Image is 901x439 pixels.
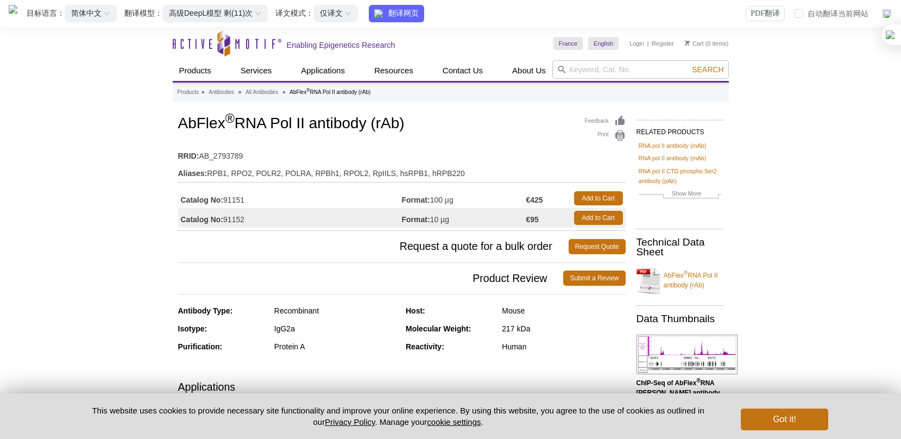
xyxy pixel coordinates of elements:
[368,60,420,81] a: Resources
[685,40,690,46] img: Your Cart
[637,379,720,406] b: ChIP-Seq of AbFlex RNA [PERSON_NAME] antibody (rAb).
[574,211,623,225] a: Add to Cart
[209,87,234,97] a: Antibodies
[526,195,543,205] strong: €425
[178,324,207,333] strong: Isotype:
[552,60,729,79] input: Keyword, Cat. No.
[178,87,199,97] a: Products
[225,111,235,126] sup: ®
[574,191,623,205] a: Add to Cart
[181,215,224,224] strong: Catalog No:
[639,153,707,163] a: RNA pol II antibody (mAb)
[406,324,471,333] strong: Molecular Weight:
[652,40,674,47] a: Register
[178,379,626,395] h3: Applications
[325,417,375,427] a: Privacy Policy
[526,215,538,224] strong: €95
[685,37,729,50] li: (0 items)
[402,215,430,224] strong: Format:
[402,195,430,205] strong: Format:
[178,239,569,254] span: Request a quote for a bulk order
[402,189,526,208] td: 100 µg
[685,40,704,47] a: Cart
[639,189,721,201] a: Show More
[274,342,398,352] div: Protein A
[287,40,395,50] h2: Enabling Epigenetics Research
[696,378,700,384] sup: ®
[73,405,723,428] p: This website uses cookies to provide necessary site functionality and improve your online experie...
[637,237,723,257] h2: Technical Data Sheet
[274,306,398,316] div: Recombinant
[181,195,224,205] strong: Catalog No:
[506,60,552,81] a: About Us
[289,89,370,95] li: AbFlex RNA Pol II antibody (rAb)
[553,37,583,50] a: France
[178,189,402,208] td: 91151
[173,60,218,81] a: Products
[245,87,278,97] a: All Antibodies
[692,65,723,74] span: Search
[585,130,626,142] a: Print
[639,141,707,150] a: RNA pol II antibody (mAb)
[502,342,625,352] div: Human
[178,208,402,228] td: 91152
[436,60,489,81] a: Contact Us
[637,120,723,139] h2: RELATED PRODUCTS
[637,264,723,297] a: AbFlex®RNA Pol II antibody (rAb)
[637,378,723,427] p: (Click image to enlarge and see details.)
[588,37,619,50] a: English
[306,87,310,93] sup: ®
[402,208,526,228] td: 10 µg
[234,60,279,81] a: Services
[282,89,286,95] li: »
[294,60,351,81] a: Applications
[684,270,688,276] sup: ®
[178,151,199,161] strong: RRID:
[406,306,425,315] strong: Host:
[647,37,649,50] li: |
[238,89,242,95] li: »
[178,306,233,315] strong: Antibody Type:
[201,89,205,95] li: »
[178,115,626,134] h1: AbFlex RNA Pol II antibody (rAb)
[741,409,828,430] button: Got it!
[427,417,481,427] button: cookie settings
[689,65,727,74] button: Search
[569,239,626,254] a: Request Quote
[406,342,444,351] strong: Reactivity:
[178,168,207,178] strong: Aliases:
[178,342,223,351] strong: Purification:
[637,335,738,374] img: AbFlex<sup>®</sup> RNA Pol II antibody (rAb) tested by ChIP-Seq.
[178,162,626,179] td: RPB1, RPO2, POLR2, POLRA, RPBh1, RPOL2, RpIILS, hsRPB1, hRPB220
[274,324,398,334] div: IgG2a
[639,166,721,186] a: RNA pol II CTD phospho Ser2 antibody (pAb)
[629,40,644,47] a: Login
[585,115,626,127] a: Feedback
[502,306,625,316] div: Mouse
[563,271,625,286] a: Submit a Review
[502,324,625,334] div: 217 kDa
[178,145,626,162] td: AB_2793789
[637,314,723,324] h2: Data Thumbnails
[178,271,564,286] span: Product Review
